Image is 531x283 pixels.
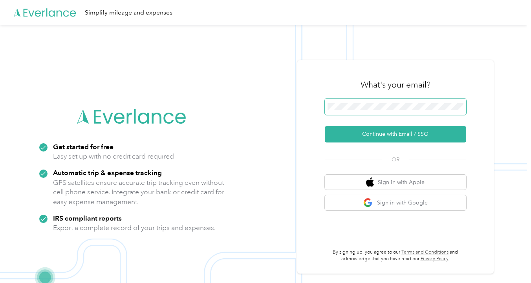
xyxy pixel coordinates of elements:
p: Easy set up with no credit card required [53,152,174,161]
button: Continue with Email / SSO [325,126,466,142]
span: OR [382,155,409,164]
strong: IRS compliant reports [53,214,122,222]
img: google logo [363,198,373,208]
h3: What's your email? [361,79,430,90]
a: Terms and Conditions [401,249,449,255]
p: Export a complete record of your trips and expenses. [53,223,216,233]
strong: Automatic trip & expense tracking [53,168,162,177]
p: By signing up, you agree to our and acknowledge that you have read our . [325,249,466,263]
strong: Get started for free [53,142,114,151]
p: GPS satellites ensure accurate trip tracking even without cell phone service. Integrate your bank... [53,178,225,207]
div: Simplify mileage and expenses [85,8,172,18]
button: google logoSign in with Google [325,195,466,210]
button: apple logoSign in with Apple [325,175,466,190]
img: apple logo [366,177,374,187]
a: Privacy Policy [421,256,449,262]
